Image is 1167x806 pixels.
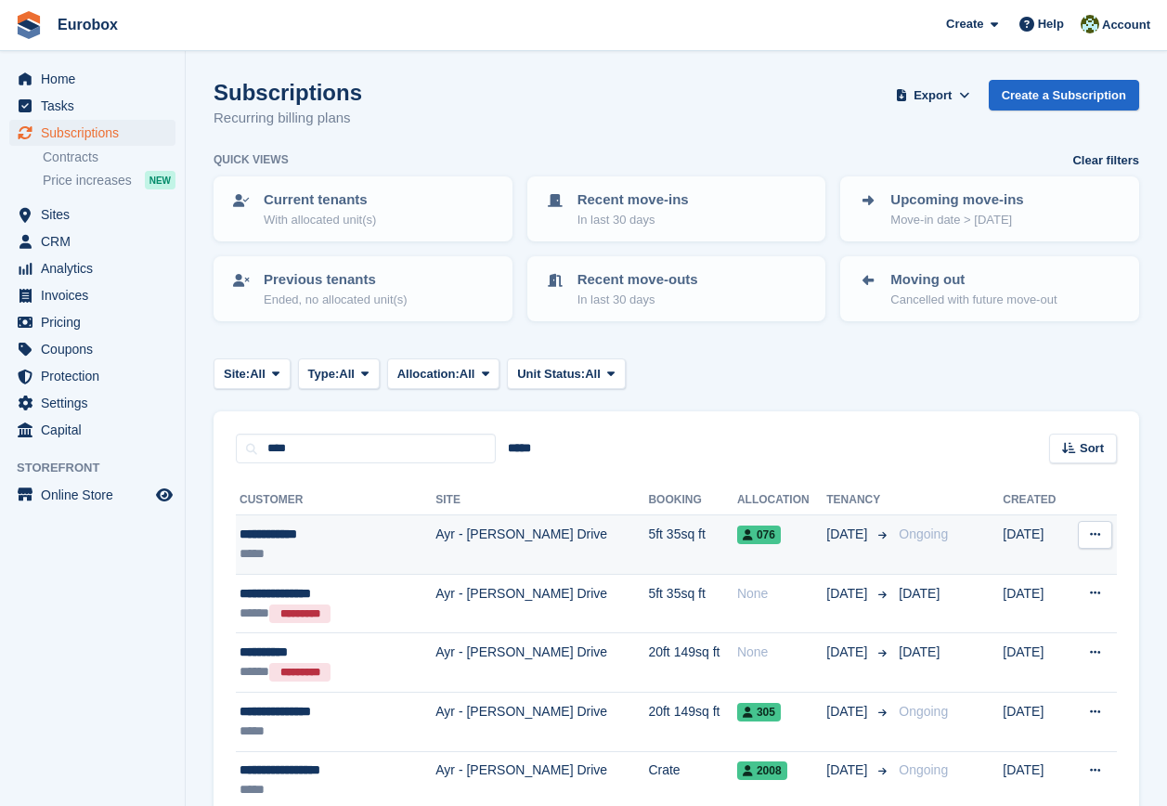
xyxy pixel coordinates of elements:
td: [DATE] [1003,574,1069,633]
p: In last 30 days [577,291,698,309]
span: Site: [224,365,250,383]
a: Recent move-ins In last 30 days [529,178,824,240]
span: Capital [41,417,152,443]
span: Home [41,66,152,92]
button: Site: All [214,358,291,389]
span: Export [914,86,952,105]
p: Move-in date > [DATE] [890,211,1023,229]
p: Previous tenants [264,269,408,291]
span: Unit Status: [517,365,585,383]
p: Recurring billing plans [214,108,362,129]
span: All [460,365,475,383]
td: [DATE] [1003,515,1069,575]
a: Recent move-outs In last 30 days [529,258,824,319]
span: Allocation: [397,365,460,383]
a: menu [9,120,175,146]
span: Storefront [17,459,185,477]
td: Ayr - [PERSON_NAME] Drive [435,574,648,633]
span: Ongoing [899,704,948,719]
span: CRM [41,228,152,254]
th: Customer [236,486,435,515]
span: Settings [41,390,152,416]
a: menu [9,309,175,335]
td: Ayr - [PERSON_NAME] Drive [435,692,648,751]
span: [DATE] [826,584,871,604]
td: 5ft 35sq ft [648,574,737,633]
span: All [585,365,601,383]
span: Sites [41,201,152,227]
a: Contracts [43,149,175,166]
th: Tenancy [826,486,891,515]
a: Previous tenants Ended, no allocated unit(s) [215,258,511,319]
button: Export [892,80,974,110]
th: Created [1003,486,1069,515]
a: Eurobox [50,9,125,40]
a: Current tenants With allocated unit(s) [215,178,511,240]
a: Clear filters [1072,151,1139,170]
td: 20ft 149sq ft [648,692,737,751]
span: Ongoing [899,526,948,541]
div: None [737,643,826,662]
th: Site [435,486,648,515]
span: Price increases [43,172,132,189]
img: stora-icon-8386f47178a22dfd0bd8f6a31ec36ba5ce8667c1dd55bd0f319d3a0aa187defe.svg [15,11,43,39]
td: [DATE] [1003,633,1069,693]
span: [DATE] [826,643,871,662]
a: menu [9,201,175,227]
a: menu [9,390,175,416]
a: Upcoming move-ins Move-in date > [DATE] [842,178,1137,240]
span: [DATE] [826,760,871,780]
th: Allocation [737,486,826,515]
p: Cancelled with future move-out [890,291,1057,309]
span: Online Store [41,482,152,508]
p: Current tenants [264,189,376,211]
span: Sort [1080,439,1104,458]
span: 305 [737,703,781,721]
a: menu [9,363,175,389]
span: Pricing [41,309,152,335]
p: Upcoming move-ins [890,189,1023,211]
td: [DATE] [1003,692,1069,751]
span: Subscriptions [41,120,152,146]
button: Type: All [298,358,380,389]
a: menu [9,336,175,362]
p: With allocated unit(s) [264,211,376,229]
span: Protection [41,363,152,389]
th: Booking [648,486,737,515]
div: NEW [145,171,175,189]
td: Ayr - [PERSON_NAME] Drive [435,633,648,693]
span: Ongoing [899,762,948,777]
span: 2008 [737,761,787,780]
a: menu [9,228,175,254]
a: menu [9,482,175,508]
a: menu [9,93,175,119]
span: [DATE] [826,525,871,544]
td: Ayr - [PERSON_NAME] Drive [435,515,648,575]
button: Unit Status: All [507,358,625,389]
h6: Quick views [214,151,289,168]
button: Allocation: All [387,358,500,389]
span: Invoices [41,282,152,308]
span: Analytics [41,255,152,281]
p: Moving out [890,269,1057,291]
span: [DATE] [826,702,871,721]
a: menu [9,255,175,281]
td: 20ft 149sq ft [648,633,737,693]
span: All [339,365,355,383]
h1: Subscriptions [214,80,362,105]
p: Ended, no allocated unit(s) [264,291,408,309]
a: Preview store [153,484,175,506]
span: [DATE] [899,586,940,601]
p: In last 30 days [577,211,689,229]
p: Recent move-outs [577,269,698,291]
span: Account [1102,16,1150,34]
img: Lorna Russell [1081,15,1099,33]
p: Recent move-ins [577,189,689,211]
span: All [250,365,266,383]
a: Moving out Cancelled with future move-out [842,258,1137,319]
a: menu [9,282,175,308]
a: Price increases NEW [43,170,175,190]
div: None [737,584,826,604]
span: Coupons [41,336,152,362]
span: Tasks [41,93,152,119]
